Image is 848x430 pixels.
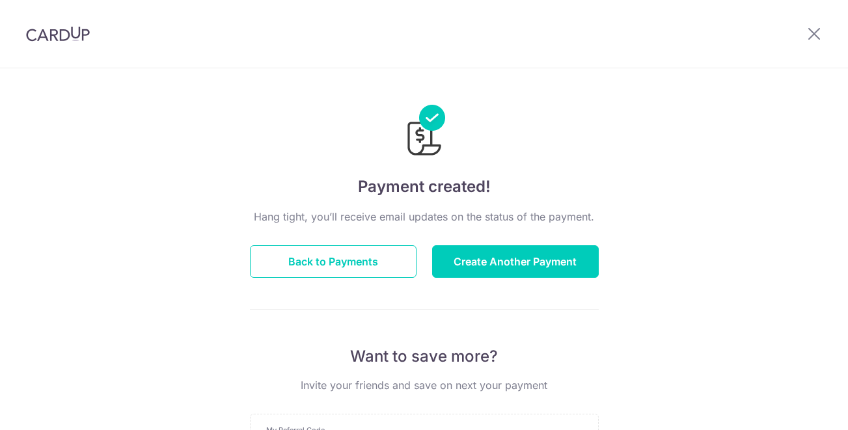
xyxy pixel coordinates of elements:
p: Invite your friends and save on next your payment [250,377,599,393]
p: Hang tight, you’ll receive email updates on the status of the payment. [250,209,599,224]
button: Create Another Payment [432,245,599,278]
img: CardUp [26,26,90,42]
img: Payments [403,105,445,159]
button: Back to Payments [250,245,417,278]
p: Want to save more? [250,346,599,367]
h4: Payment created! [250,175,599,198]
